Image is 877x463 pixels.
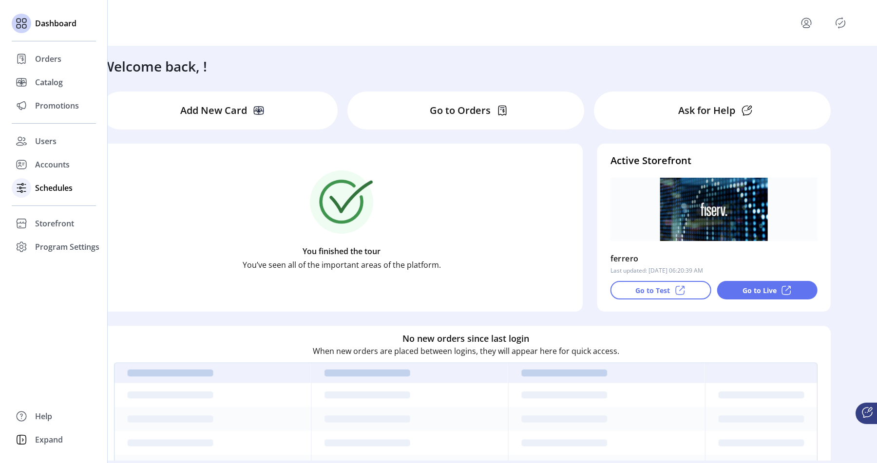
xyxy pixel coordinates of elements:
p: When new orders are placed between logins, they will appear here for quick access. [313,345,619,357]
span: Accounts [35,159,70,170]
span: Help [35,410,52,422]
span: Program Settings [35,241,99,253]
p: You’ve seen all of the important areas of the platform. [243,259,441,271]
p: Ask for Help [678,103,735,118]
span: Orders [35,53,61,65]
span: Dashboard [35,18,76,29]
span: Storefront [35,218,74,229]
p: ferrero [610,251,639,266]
span: Schedules [35,182,73,194]
button: menu [799,15,814,31]
span: Catalog [35,76,63,88]
span: Users [35,135,57,147]
p: Last updated: [DATE] 06:20:39 AM [610,266,703,275]
p: Add New Card [180,103,247,118]
button: Publisher Panel [833,15,848,31]
p: Go to Live [743,285,777,296]
h6: No new orders since last login [402,332,529,345]
h4: Active Storefront [610,153,818,168]
span: Promotions [35,100,79,111]
p: Go to Test [635,285,670,296]
p: Go to Orders [430,103,491,118]
p: You finished the tour [303,245,381,257]
span: Expand [35,434,63,445]
h3: Welcome back, ! [101,56,207,76]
